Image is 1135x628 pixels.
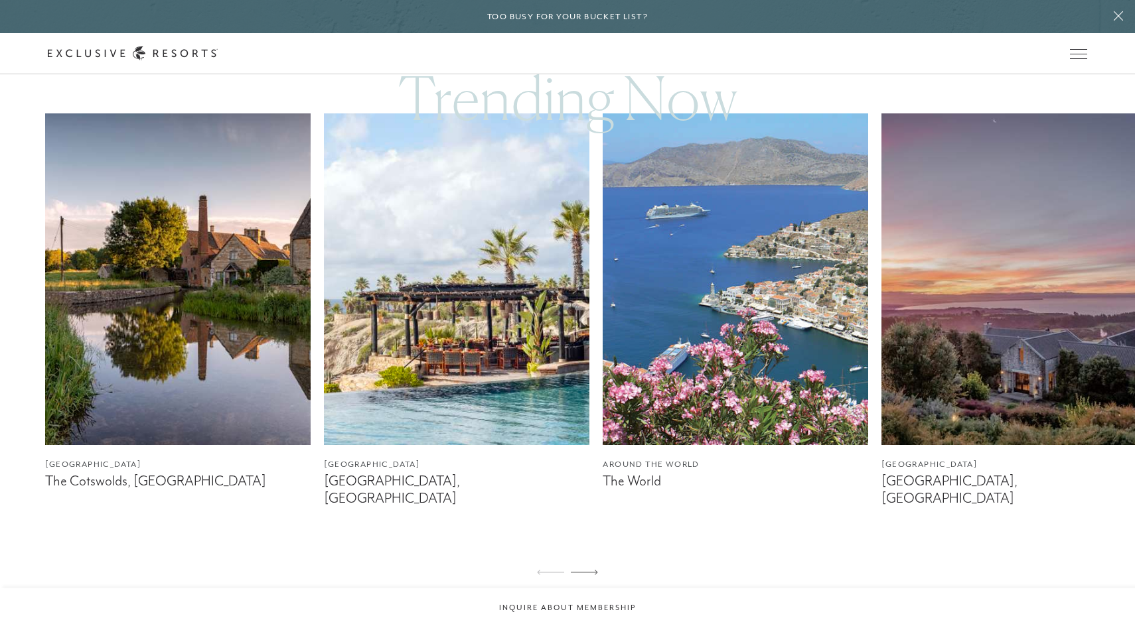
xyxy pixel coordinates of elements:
[45,113,311,490] a: [GEOGRAPHIC_DATA]The Cotswolds, [GEOGRAPHIC_DATA]
[1074,567,1135,628] iframe: Qualified Messenger
[324,458,589,471] figcaption: [GEOGRAPHIC_DATA]
[324,473,589,506] figcaption: [GEOGRAPHIC_DATA], [GEOGRAPHIC_DATA]
[1070,49,1087,58] button: Open navigation
[603,113,868,490] a: Around the WorldThe World
[324,113,589,507] a: [GEOGRAPHIC_DATA][GEOGRAPHIC_DATA], [GEOGRAPHIC_DATA]
[487,11,648,23] h6: Too busy for your bucket list?
[45,458,311,471] figcaption: [GEOGRAPHIC_DATA]
[603,473,868,489] figcaption: The World
[45,473,311,489] figcaption: The Cotswolds, [GEOGRAPHIC_DATA]
[603,458,868,471] figcaption: Around the World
